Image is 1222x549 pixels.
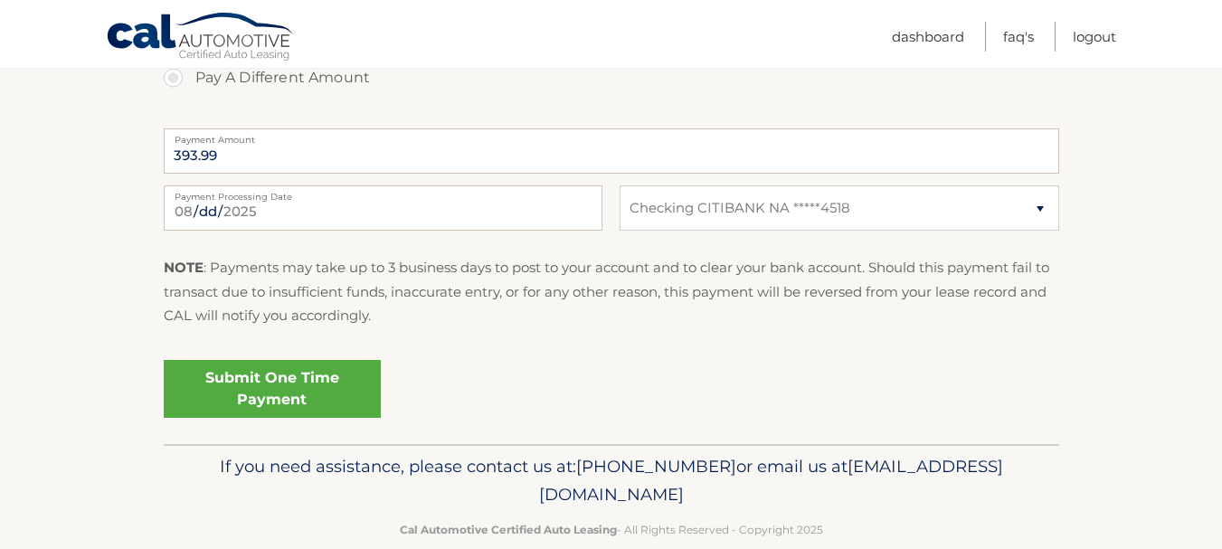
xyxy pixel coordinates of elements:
a: Submit One Time Payment [164,360,381,418]
label: Payment Amount [164,128,1059,143]
span: [PHONE_NUMBER] [576,456,736,477]
a: FAQ's [1003,22,1034,52]
p: : Payments may take up to 3 business days to post to your account and to clear your bank account.... [164,256,1059,327]
a: Logout [1073,22,1116,52]
strong: Cal Automotive Certified Auto Leasing [400,523,617,536]
input: Payment Amount [164,128,1059,174]
strong: NOTE [164,259,204,276]
input: Payment Date [164,185,602,231]
a: Dashboard [892,22,964,52]
p: - All Rights Reserved - Copyright 2025 [175,520,1047,539]
p: If you need assistance, please contact us at: or email us at [175,452,1047,510]
label: Payment Processing Date [164,185,602,200]
a: Cal Automotive [106,12,296,64]
label: Pay A Different Amount [164,60,1059,96]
